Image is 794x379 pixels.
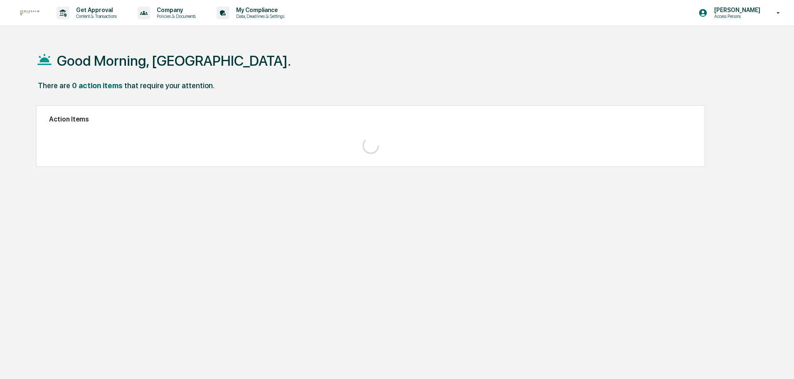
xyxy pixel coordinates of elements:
[708,7,764,13] p: [PERSON_NAME]
[72,81,123,90] div: 0 action items
[57,52,291,69] h1: Good Morning, [GEOGRAPHIC_DATA].
[229,7,289,13] p: My Compliance
[69,13,121,19] p: Content & Transactions
[229,13,289,19] p: Data, Deadlines & Settings
[49,115,692,123] h2: Action Items
[150,13,200,19] p: Policies & Documents
[150,7,200,13] p: Company
[124,81,215,90] div: that require your attention.
[20,10,40,15] img: logo
[708,13,764,19] p: Access Persons
[69,7,121,13] p: Get Approval
[38,81,70,90] div: There are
